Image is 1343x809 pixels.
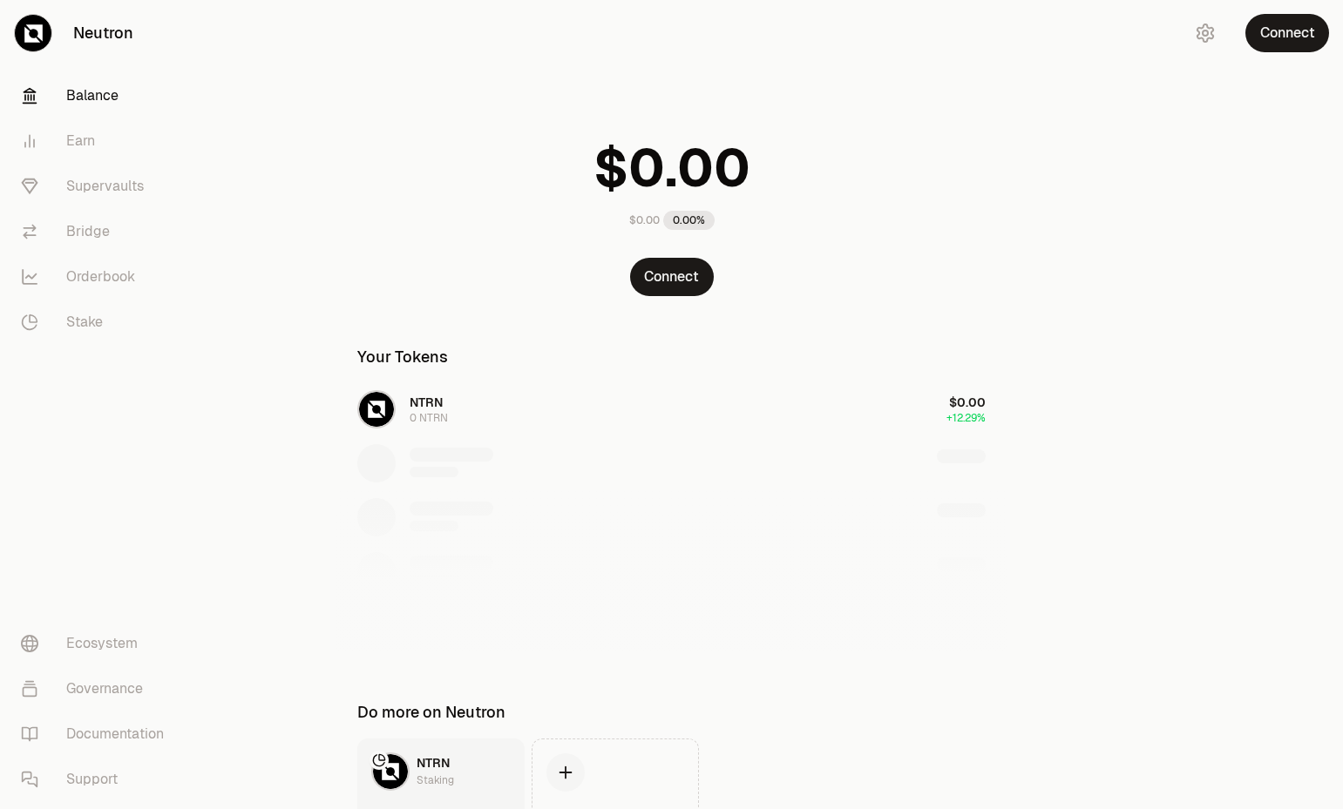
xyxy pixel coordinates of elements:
a: Documentation [7,711,188,757]
div: Your Tokens [357,345,448,369]
a: Governance [7,666,188,711]
a: Orderbook [7,254,188,300]
div: Do more on Neutron [357,700,505,725]
button: Connect [630,258,714,296]
button: Connect [1245,14,1329,52]
a: Earn [7,118,188,164]
span: NTRN [417,755,450,771]
a: Bridge [7,209,188,254]
a: Stake [7,300,188,345]
div: Staking [417,772,454,789]
a: Balance [7,73,188,118]
a: Ecosystem [7,621,188,666]
div: $0.00 [629,213,660,227]
a: Support [7,757,188,802]
div: 0.00% [663,211,715,230]
a: Supervaults [7,164,188,209]
img: NTRN Logo [373,754,408,789]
